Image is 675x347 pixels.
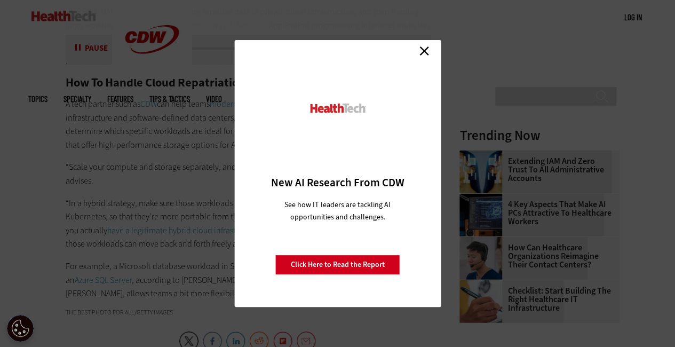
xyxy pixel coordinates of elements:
[7,315,34,342] button: Open Preferences
[7,315,34,342] div: Cookie Settings
[272,199,403,223] p: See how IT leaders are tackling AI opportunities and challenges.
[275,255,400,275] a: Click Here to Read the Report
[308,102,367,114] img: HealthTech_0.png
[253,175,422,190] h3: New AI Research From CDW
[416,43,432,59] a: Close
